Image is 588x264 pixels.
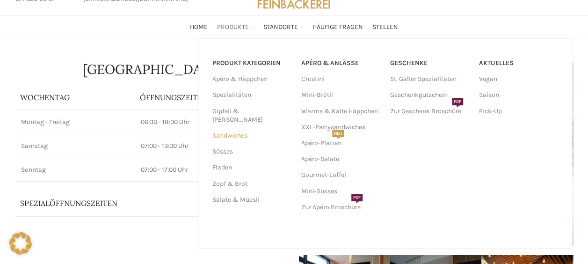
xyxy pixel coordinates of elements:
[217,18,254,37] a: Produkte
[301,167,381,183] a: Gourmet-Löffel
[301,103,381,119] a: Warme & Kalte Häppchen
[479,71,559,87] a: Vegan
[20,92,131,103] p: Wochentag
[301,71,381,87] a: Crostini
[141,165,284,175] p: 07:00 - 17:00 Uhr
[140,92,285,103] p: ÖFFNUNGSZEITEN
[263,18,303,37] a: Standorte
[263,23,298,32] span: Standorte
[301,199,381,215] a: Zur Apéro BroschürePDF
[212,55,290,71] a: PRODUKT KATEGORIEN
[301,135,381,151] a: Apéro-PlattenNEU
[190,23,208,32] span: Home
[212,71,290,87] a: Apéro & Häppchen
[212,144,290,160] a: Süsses
[390,55,470,71] a: Geschenke
[212,128,290,144] a: Sandwiches
[390,87,470,103] a: Geschenkgutschein
[141,141,284,151] p: 07:00 - 13:00 Uhr
[21,117,130,127] p: Montag - Freitag
[212,103,290,128] a: Gipfeli & [PERSON_NAME]
[390,103,470,119] a: Zur Geschenk BroschürePDF
[479,103,559,119] a: Pick-Up
[301,55,381,71] a: APÉRO & ANLÄSSE
[312,23,363,32] span: Häufige Fragen
[372,18,398,37] a: Stellen
[217,23,249,32] span: Produkte
[479,87,559,103] a: Saison
[301,87,381,103] a: Mini-Brötli
[301,119,381,135] a: XXL-Partysandwiches
[212,87,290,103] a: Spezialitäten
[351,194,363,201] span: PDF
[141,117,284,127] p: 06:30 - 18:30 Uhr
[312,18,363,37] a: Häufige Fragen
[21,165,130,175] p: Sonntag
[190,18,208,37] a: Home
[212,176,290,192] a: Zopf & Brot
[301,151,381,167] a: Apéro-Salate
[20,198,259,208] p: Spezialöffnungszeiten
[452,98,463,105] span: PDF
[479,55,559,71] a: Aktuelles
[372,23,398,32] span: Stellen
[21,141,130,151] p: Samstag
[15,63,290,76] h1: [GEOGRAPHIC_DATA]
[212,192,290,208] a: Salate & Müesli
[301,183,381,199] a: Mini-Süsses
[212,160,290,176] a: Fladen
[332,130,344,137] span: NEU
[390,71,470,87] a: St. Galler Spezialitäten
[11,18,578,37] div: Main navigation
